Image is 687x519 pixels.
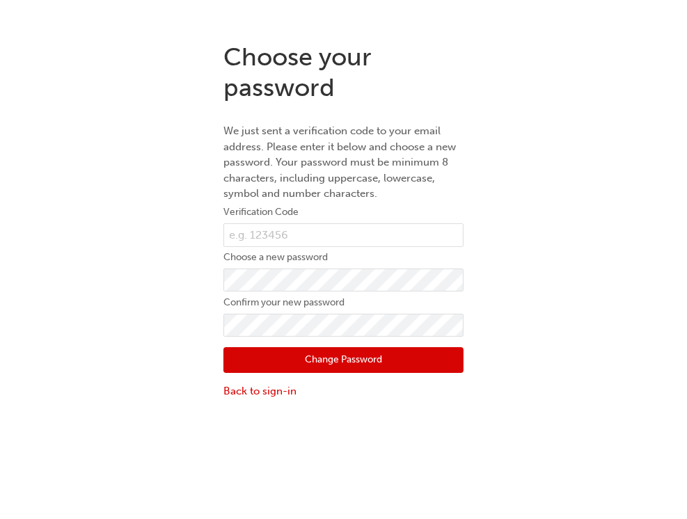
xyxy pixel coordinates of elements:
button: Change Password [223,347,464,374]
p: We just sent a verification code to your email address. Please enter it below and choose a new pa... [223,123,464,202]
h1: Choose your password [223,42,464,102]
label: Choose a new password [223,249,464,266]
input: e.g. 123456 [223,223,464,247]
a: Back to sign-in [223,383,464,399]
label: Verification Code [223,204,464,221]
label: Confirm your new password [223,294,464,311]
